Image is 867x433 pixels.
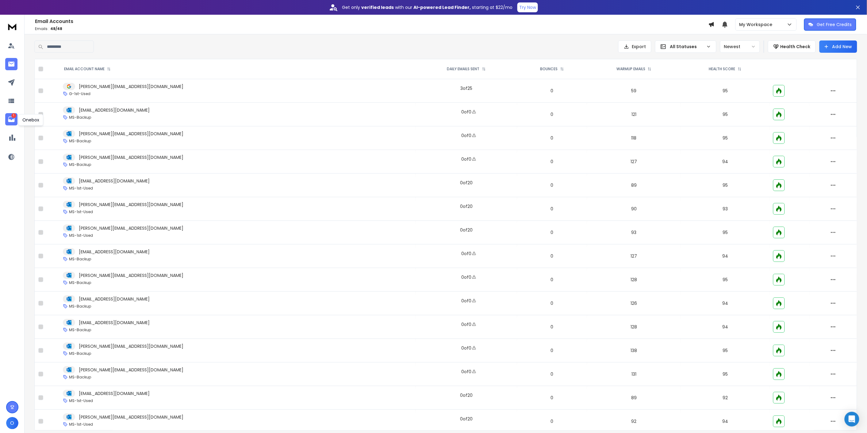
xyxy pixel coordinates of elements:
td: 118 [587,126,681,150]
div: Onebox [18,114,43,126]
p: [PERSON_NAME][EMAIL_ADDRESS][DOMAIN_NAME] [79,272,183,278]
td: 121 [587,103,681,126]
td: 95 [681,126,769,150]
p: Health Check [781,44,811,50]
p: [EMAIL_ADDRESS][DOMAIN_NAME] [79,178,150,184]
td: 131 [587,362,681,386]
td: 92 [681,386,769,410]
p: MS-Backup [69,375,91,380]
p: 0 [521,229,583,236]
div: Open Intercom Messenger [845,412,859,427]
p: Get Free Credits [817,21,852,28]
td: 95 [681,174,769,197]
td: 95 [681,221,769,244]
p: Emails : [35,26,708,31]
div: 0 of 0 [461,109,471,115]
div: 3 of 25 [460,85,472,91]
p: MS-Backup [69,162,91,167]
span: 48 / 48 [50,26,62,31]
strong: verified leads [361,4,394,10]
p: 0 [521,418,583,424]
td: 127 [587,150,681,174]
td: 95 [681,79,769,103]
p: [PERSON_NAME][EMAIL_ADDRESS][DOMAIN_NAME] [79,201,183,208]
p: 0 [521,300,583,306]
div: 0 of 0 [461,274,471,280]
p: 0 [521,135,583,141]
p: [PERSON_NAME][EMAIL_ADDRESS][DOMAIN_NAME] [79,225,183,231]
td: 93 [681,197,769,221]
p: G-1st-Used [69,91,90,96]
td: 127 [587,244,681,268]
p: MS-1st-Used [69,398,93,403]
td: 94 [681,150,769,174]
td: 94 [681,292,769,315]
div: 0 of 0 [461,321,471,328]
p: [EMAIL_ADDRESS][DOMAIN_NAME] [79,249,150,255]
td: 90 [587,197,681,221]
p: Get only with our starting at $22/mo [342,4,512,10]
p: MS-1st-Used [69,422,93,427]
a: 1 [5,113,17,125]
div: 0 of 20 [460,227,473,233]
div: 0 of 20 [460,180,473,186]
div: 0 of 0 [461,156,471,162]
p: 0 [521,206,583,212]
td: 138 [587,339,681,362]
button: Try Now [517,2,538,12]
p: MS-Backup [69,115,91,120]
div: 0 of 0 [461,369,471,375]
button: Get Free Credits [804,18,856,31]
p: 0 [521,324,583,330]
div: 0 of 0 [461,298,471,304]
div: 0 of 20 [460,416,473,422]
p: 1 [11,113,16,118]
p: [PERSON_NAME][EMAIL_ADDRESS][DOMAIN_NAME] [79,154,183,160]
p: [EMAIL_ADDRESS][DOMAIN_NAME] [79,107,150,113]
p: 0 [521,253,583,259]
img: logo [6,21,18,32]
div: EMAIL ACCOUNT NAME [64,67,111,71]
td: 95 [681,103,769,126]
p: 0 [521,111,583,117]
p: DAILY EMAILS SENT [447,67,480,71]
p: 0 [521,159,583,165]
p: MS-1st-Used [69,233,93,238]
td: 94 [681,244,769,268]
p: All Statuses [670,44,704,50]
td: 95 [681,362,769,386]
p: 0 [521,182,583,188]
h1: Email Accounts [35,18,708,25]
p: WARMUP EMAILS [616,67,645,71]
p: [PERSON_NAME][EMAIL_ADDRESS][DOMAIN_NAME] [79,367,183,373]
p: 0 [521,88,583,94]
td: 95 [681,268,769,292]
td: 89 [587,386,681,410]
button: Newest [720,40,760,53]
td: 89 [587,174,681,197]
p: 0 [521,347,583,354]
button: Export [618,40,651,53]
p: BOUNCES [540,67,558,71]
td: 126 [587,292,681,315]
p: MS-Backup [69,304,91,309]
div: 0 of 20 [460,392,473,398]
p: 0 [521,371,583,377]
p: MS-Backup [69,257,91,262]
div: 0 of 0 [461,132,471,139]
p: [EMAIL_ADDRESS][DOMAIN_NAME] [79,296,150,302]
td: 94 [681,315,769,339]
p: MS-Backup [69,139,91,144]
p: [PERSON_NAME][EMAIL_ADDRESS][DOMAIN_NAME] [79,83,183,90]
p: [EMAIL_ADDRESS][DOMAIN_NAME] [79,390,150,397]
td: 93 [587,221,681,244]
p: MS-1st-Used [69,209,93,214]
div: 0 of 0 [461,345,471,351]
button: Add New [819,40,857,53]
p: HEALTH SCORE [709,67,735,71]
button: Health Check [768,40,816,53]
td: 128 [587,315,681,339]
p: [PERSON_NAME][EMAIL_ADDRESS][DOMAIN_NAME] [79,131,183,137]
button: O [6,417,18,429]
